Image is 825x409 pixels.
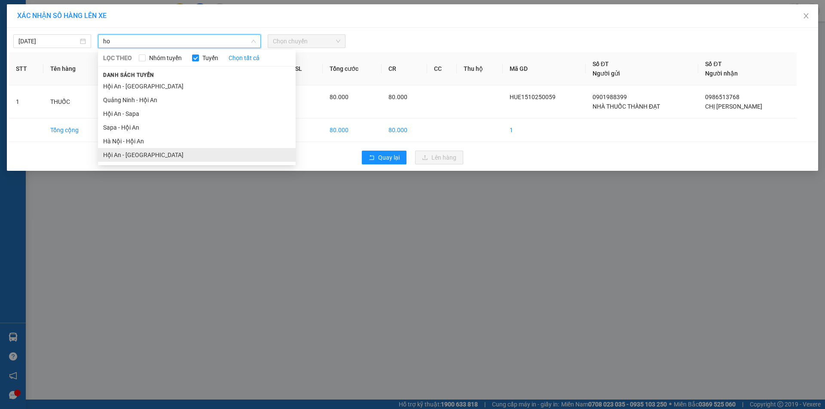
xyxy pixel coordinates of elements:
th: STT [9,52,43,85]
span: Nhóm tuyến [146,53,185,63]
th: Tổng SL [273,52,323,85]
span: 0986513768 [705,94,739,100]
th: Tổng cước [323,52,382,85]
button: rollbackQuay lại [362,151,406,164]
li: Hội An - [GEOGRAPHIC_DATA] [98,79,296,93]
span: Danh sách tuyến [98,71,159,79]
th: Tên hàng [43,52,102,85]
li: Hội An - Sapa [98,107,296,121]
td: 80.000 [382,118,427,142]
span: Tuyến [199,53,222,63]
th: Mã GD [503,52,586,85]
span: Số ĐT [705,61,721,67]
td: 1 [9,85,43,118]
th: CC [427,52,457,85]
span: HUE1510250060 [76,62,134,71]
td: 80.000 [323,118,382,142]
button: uploadLên hàng [415,151,463,164]
a: Chọn tất cả [229,53,260,63]
span: LỌC THEO [103,53,132,63]
span: ↔ [GEOGRAPHIC_DATA] [8,43,75,64]
th: Thu hộ [457,52,503,85]
span: XÁC NHẬN SỐ HÀNG LÊN XE [17,12,107,20]
span: Người nhận [705,70,738,77]
span: 0901988399 [593,94,627,100]
span: HUE1510250059 [510,94,556,100]
span: 80.000 [388,94,407,100]
td: 1 [273,118,323,142]
span: Người gửi [593,70,620,77]
th: CR [382,52,427,85]
li: Sapa - Hội An [98,121,296,134]
td: THUỐC [43,85,102,118]
td: 1 [503,118,586,142]
span: ↔ [GEOGRAPHIC_DATA] [10,50,75,64]
button: Close [794,4,818,28]
span: Chọn chuyến [273,35,340,48]
span: CHỊ [PERSON_NAME] [705,103,762,110]
img: logo [4,38,6,79]
span: rollback [369,155,375,161]
span: SAPA, LÀO CAI ↔ [GEOGRAPHIC_DATA] [8,36,75,64]
span: close [803,12,810,19]
span: NHÀ THUỐC THÀNH ĐẠT [593,103,660,110]
span: Số ĐT [593,61,609,67]
span: down [251,39,256,44]
td: Tổng cộng [43,118,102,142]
strong: CHUYỂN PHÁT NHANH HK BUSLINES [12,7,71,35]
li: Hà Nội - Hội An [98,134,296,148]
input: 15/10/2025 [18,36,78,46]
span: Quay lại [378,153,400,162]
li: Hội An - [GEOGRAPHIC_DATA] [98,148,296,162]
li: Quảng Ninh - Hội An [98,93,296,107]
span: 80.000 [330,94,348,100]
